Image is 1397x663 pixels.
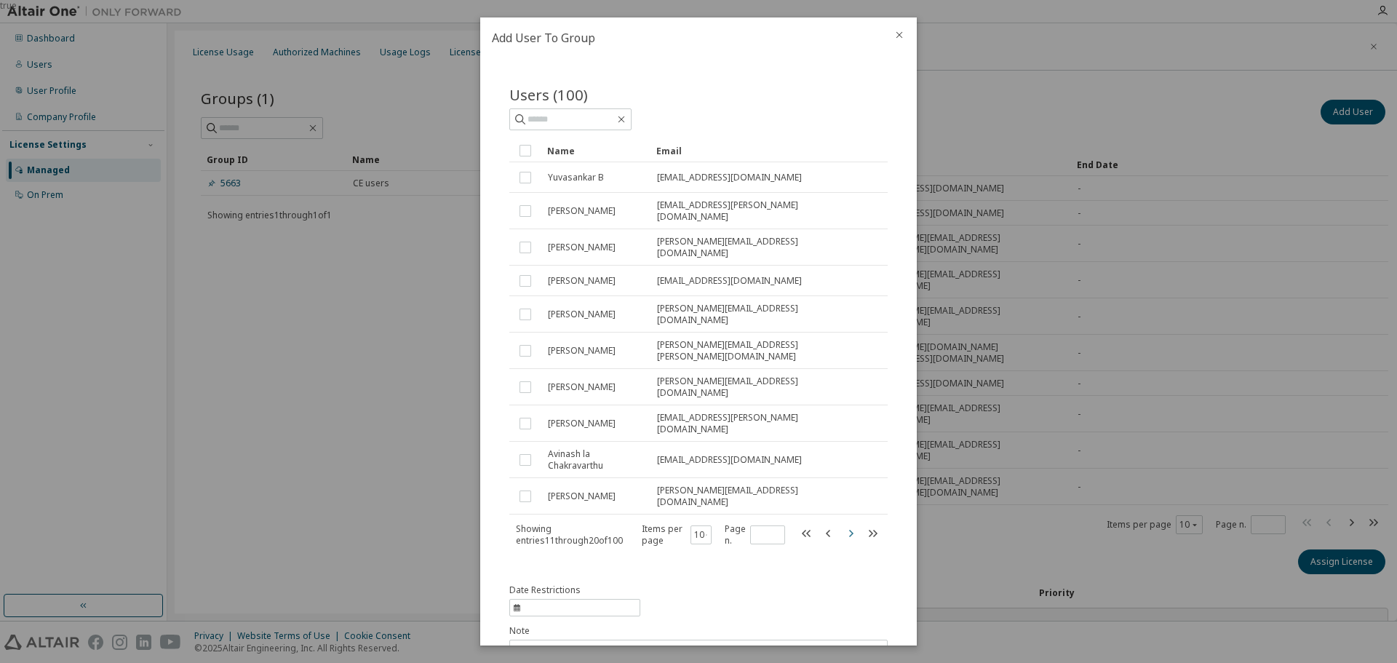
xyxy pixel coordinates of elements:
span: [EMAIL_ADDRESS][PERSON_NAME][DOMAIN_NAME] [657,199,862,223]
div: Email [656,139,863,162]
span: [EMAIL_ADDRESS][DOMAIN_NAME] [657,275,802,287]
span: [EMAIL_ADDRESS][PERSON_NAME][DOMAIN_NAME] [657,412,862,435]
span: [PERSON_NAME][EMAIL_ADDRESS][PERSON_NAME][DOMAIN_NAME] [657,339,862,362]
button: close [893,29,905,41]
button: 10 [694,529,708,541]
span: Date Restrictions [509,584,581,596]
span: [PERSON_NAME] [548,275,616,287]
span: [PERSON_NAME] [548,205,616,217]
span: [PERSON_NAME] [548,418,616,429]
span: Avinash la Chakravarthu [548,448,644,472]
div: Name [547,139,645,162]
span: [PERSON_NAME][EMAIL_ADDRESS][DOMAIN_NAME] [657,303,862,326]
span: [PERSON_NAME] [548,345,616,357]
span: [PERSON_NAME] [548,491,616,502]
span: [PERSON_NAME] [548,309,616,320]
span: Items per page [642,523,712,547]
span: Users (100) [509,84,588,105]
span: [EMAIL_ADDRESS][DOMAIN_NAME] [657,172,802,183]
span: Yuvasankar B [548,172,604,183]
label: Note [509,625,888,637]
span: [PERSON_NAME] [548,242,616,253]
span: Showing entries 11 through 20 of 100 [516,523,623,547]
span: [PERSON_NAME][EMAIL_ADDRESS][DOMAIN_NAME] [657,485,862,508]
button: information [509,584,640,616]
span: [EMAIL_ADDRESS][DOMAIN_NAME] [657,454,802,466]
span: [PERSON_NAME][EMAIL_ADDRESS][DOMAIN_NAME] [657,376,862,399]
span: Page n. [725,523,785,547]
span: [PERSON_NAME] [548,381,616,393]
span: [PERSON_NAME][EMAIL_ADDRESS][DOMAIN_NAME] [657,236,862,259]
h2: Add User To Group [480,17,882,58]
